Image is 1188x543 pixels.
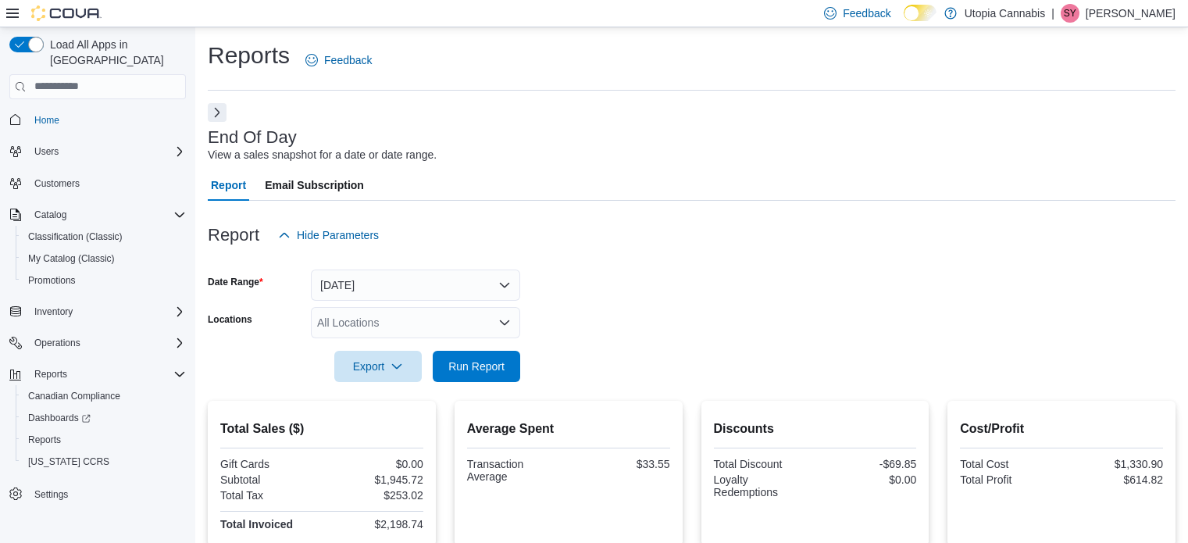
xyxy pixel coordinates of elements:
h2: Average Spent [467,420,670,438]
span: Canadian Compliance [28,390,120,402]
span: Canadian Compliance [22,387,186,405]
button: Reports [3,363,192,385]
span: Settings [34,488,68,501]
h3: Report [208,226,259,245]
button: [US_STATE] CCRS [16,451,192,473]
button: Home [3,109,192,131]
button: [DATE] [311,270,520,301]
input: Dark Mode [904,5,936,21]
span: Dashboards [22,409,186,427]
span: Inventory [28,302,186,321]
span: Promotions [28,274,76,287]
span: My Catalog (Classic) [28,252,115,265]
button: Customers [3,172,192,195]
span: Operations [28,334,186,352]
div: $33.55 [572,458,670,470]
button: Promotions [16,270,192,291]
button: Inventory [28,302,79,321]
button: Open list of options [498,316,511,329]
span: Classification (Classic) [28,230,123,243]
button: Inventory [3,301,192,323]
button: Settings [3,482,192,505]
button: Export [334,351,422,382]
div: $0.00 [325,458,423,470]
div: $1,945.72 [325,473,423,486]
span: Run Report [448,359,505,374]
div: $0.00 [818,473,916,486]
span: Report [211,170,246,201]
h2: Total Sales ($) [220,420,423,438]
div: $614.82 [1065,473,1163,486]
span: Feedback [843,5,890,21]
button: Reports [28,365,73,384]
span: Catalog [34,209,66,221]
div: Total Profit [960,473,1058,486]
div: Subtotal [220,473,319,486]
h2: Cost/Profit [960,420,1163,438]
span: Home [28,110,186,130]
button: Users [28,142,65,161]
a: Home [28,111,66,130]
span: Customers [28,173,186,193]
span: Settings [28,484,186,503]
button: Operations [28,334,87,352]
h3: End Of Day [208,128,297,147]
a: Dashboards [22,409,97,427]
span: Reports [22,430,186,449]
h1: Reports [208,40,290,71]
span: Catalog [28,205,186,224]
a: Feedback [299,45,378,76]
span: Inventory [34,305,73,318]
span: Reports [34,368,67,380]
label: Date Range [208,276,263,288]
a: Canadian Compliance [22,387,127,405]
div: Total Discount [714,458,812,470]
span: Home [34,114,59,127]
label: Locations [208,313,252,326]
button: Operations [3,332,192,354]
span: Reports [28,365,186,384]
p: Utopia Cannabis [965,4,1046,23]
strong: Total Invoiced [220,518,293,530]
span: Operations [34,337,80,349]
div: Stephen Yoo [1061,4,1079,23]
span: My Catalog (Classic) [22,249,186,268]
div: $2,198.74 [325,518,423,530]
span: Reports [28,434,61,446]
span: Load All Apps in [GEOGRAPHIC_DATA] [44,37,186,68]
span: Users [28,142,186,161]
div: View a sales snapshot for a date or date range. [208,147,437,163]
a: Classification (Classic) [22,227,129,246]
span: Export [344,351,412,382]
span: SY [1064,4,1076,23]
button: Hide Parameters [272,220,385,251]
button: Reports [16,429,192,451]
button: My Catalog (Classic) [16,248,192,270]
div: $253.02 [325,489,423,502]
div: Total Tax [220,489,319,502]
div: Gift Cards [220,458,319,470]
div: -$69.85 [818,458,916,470]
span: Feedback [324,52,372,68]
button: Classification (Classic) [16,226,192,248]
span: Dashboards [28,412,91,424]
span: Promotions [22,271,186,290]
a: Reports [22,430,67,449]
span: Washington CCRS [22,452,186,471]
span: Customers [34,177,80,190]
span: Users [34,145,59,158]
span: Hide Parameters [297,227,379,243]
p: | [1051,4,1054,23]
p: [PERSON_NAME] [1086,4,1176,23]
span: Email Subscription [265,170,364,201]
a: Customers [28,174,86,193]
div: Loyalty Redemptions [714,473,812,498]
button: Canadian Compliance [16,385,192,407]
a: Dashboards [16,407,192,429]
a: [US_STATE] CCRS [22,452,116,471]
button: Catalog [3,204,192,226]
div: $1,330.90 [1065,458,1163,470]
span: [US_STATE] CCRS [28,455,109,468]
div: Total Cost [960,458,1058,470]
